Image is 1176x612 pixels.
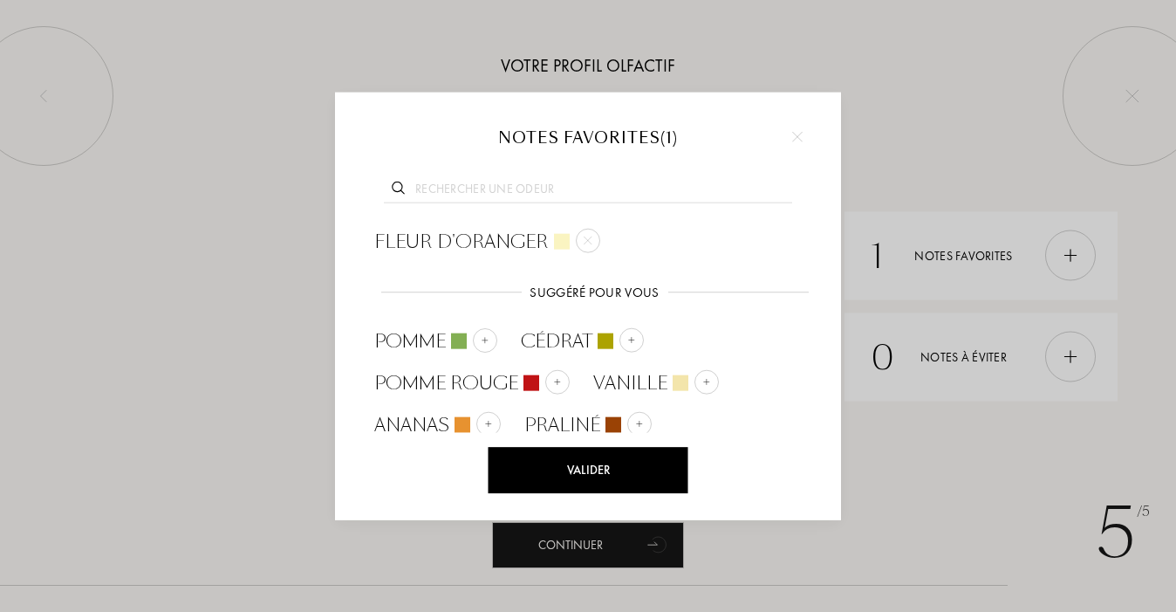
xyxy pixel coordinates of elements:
[384,180,792,203] input: Rechercher une odeur
[521,327,592,354] span: Cédrat
[374,411,449,437] span: Ananas
[521,280,667,306] div: Suggéré pour vous
[361,127,815,149] div: Notes favorites ( 1 )
[481,335,489,344] img: add_note.svg
[374,369,518,395] span: Pomme rouge
[702,377,711,386] img: add_note.svg
[374,229,549,255] span: Fleur d'oranger
[593,369,667,395] span: Vanille
[374,327,446,354] span: Pomme
[627,335,636,344] img: add_note.svg
[584,236,592,244] img: cross.svg
[635,419,644,428] img: add_note.svg
[792,131,803,141] img: cross.svg
[553,377,562,386] img: add_note.svg
[489,447,688,493] div: Valider
[524,411,600,437] span: Praliné
[392,182,405,195] img: search_icn.svg
[484,419,493,428] img: add_note.svg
